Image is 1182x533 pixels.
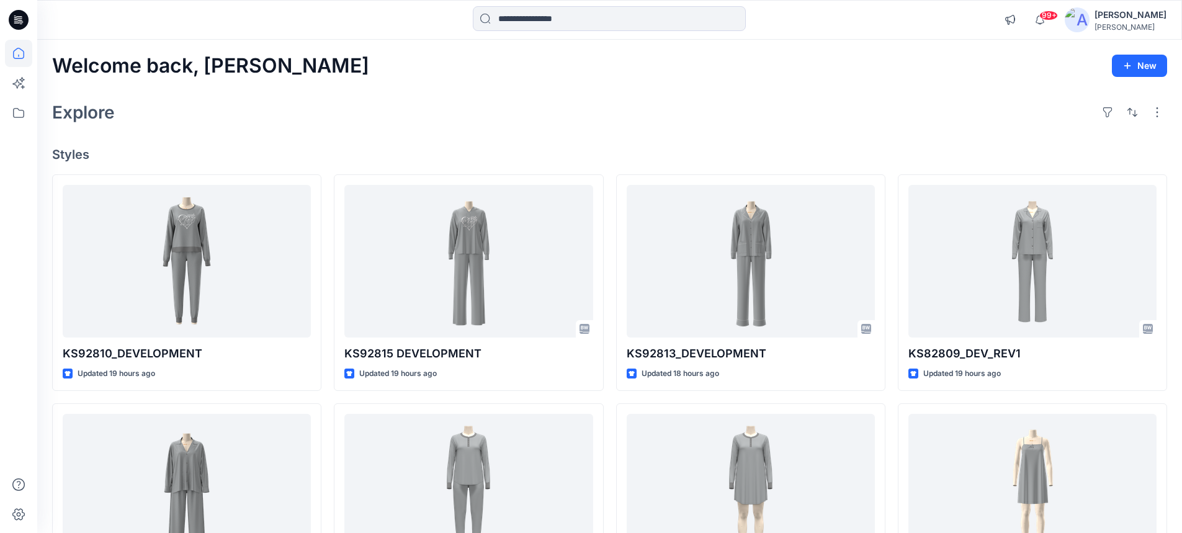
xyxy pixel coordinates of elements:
[359,367,437,380] p: Updated 19 hours ago
[908,345,1157,362] p: KS82809_DEV_REV1
[1095,7,1166,22] div: [PERSON_NAME]
[627,345,875,362] p: KS92813_DEVELOPMENT
[908,185,1157,338] a: KS82809_DEV_REV1
[63,185,311,338] a: KS92810_DEVELOPMENT
[52,147,1167,162] h4: Styles
[627,185,875,338] a: KS92813_DEVELOPMENT
[642,367,719,380] p: Updated 18 hours ago
[1039,11,1058,20] span: 99+
[344,345,593,362] p: KS92815 DEVELOPMENT
[52,55,369,78] h2: Welcome back, [PERSON_NAME]
[63,345,311,362] p: KS92810_DEVELOPMENT
[78,367,155,380] p: Updated 19 hours ago
[1112,55,1167,77] button: New
[344,185,593,338] a: KS92815 DEVELOPMENT
[52,102,115,122] h2: Explore
[1065,7,1090,32] img: avatar
[923,367,1001,380] p: Updated 19 hours ago
[1095,22,1166,32] div: [PERSON_NAME]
